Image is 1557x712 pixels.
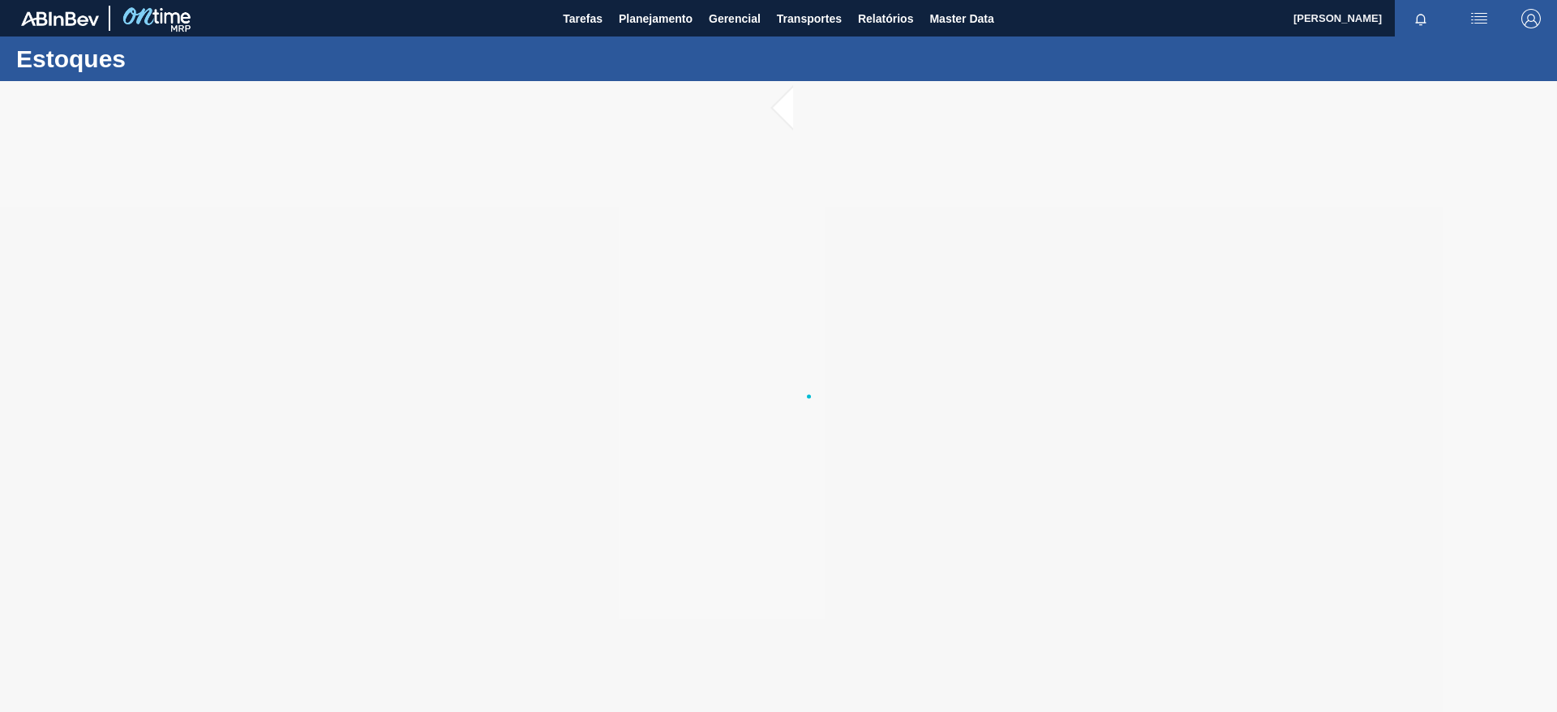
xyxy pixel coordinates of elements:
span: Master Data [929,9,993,28]
img: TNhmsLtSVTkK8tSr43FrP2fwEKptu5GPRR3wAAAABJRU5ErkJggg== [21,11,99,26]
span: Planejamento [619,9,693,28]
button: Notificações [1395,7,1447,30]
img: userActions [1469,9,1489,28]
span: Relatórios [858,9,913,28]
span: Gerencial [709,9,761,28]
img: Logout [1521,9,1541,28]
span: Transportes [777,9,842,28]
h1: Estoques [16,49,304,68]
span: Tarefas [563,9,603,28]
